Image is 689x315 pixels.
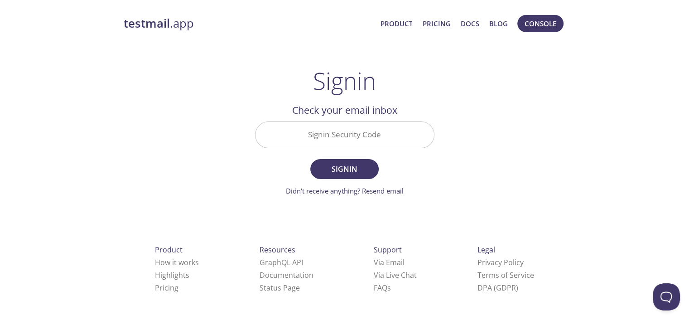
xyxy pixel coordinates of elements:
span: Console [525,18,556,29]
span: Legal [477,245,495,255]
a: testmail.app [124,16,373,31]
span: s [387,283,391,293]
span: Signin [320,163,368,175]
a: Via Email [374,257,405,267]
strong: testmail [124,15,170,31]
h1: Signin [313,67,376,94]
a: Product [380,18,412,29]
a: Via Live Chat [374,270,417,280]
a: FAQ [374,283,391,293]
a: Blog [489,18,508,29]
a: Didn't receive anything? Resend email [286,186,404,195]
span: Product [155,245,183,255]
a: Status Page [260,283,300,293]
button: Console [517,15,564,32]
a: How it works [155,257,199,267]
a: GraphQL API [260,257,303,267]
span: Support [374,245,402,255]
a: Documentation [260,270,313,280]
a: Pricing [155,283,178,293]
button: Signin [310,159,378,179]
a: DPA (GDPR) [477,283,518,293]
a: Docs [461,18,479,29]
a: Highlights [155,270,189,280]
a: Privacy Policy [477,257,524,267]
h2: Check your email inbox [255,102,434,118]
iframe: Help Scout Beacon - Open [653,283,680,310]
span: Resources [260,245,295,255]
a: Terms of Service [477,270,534,280]
a: Pricing [422,18,450,29]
